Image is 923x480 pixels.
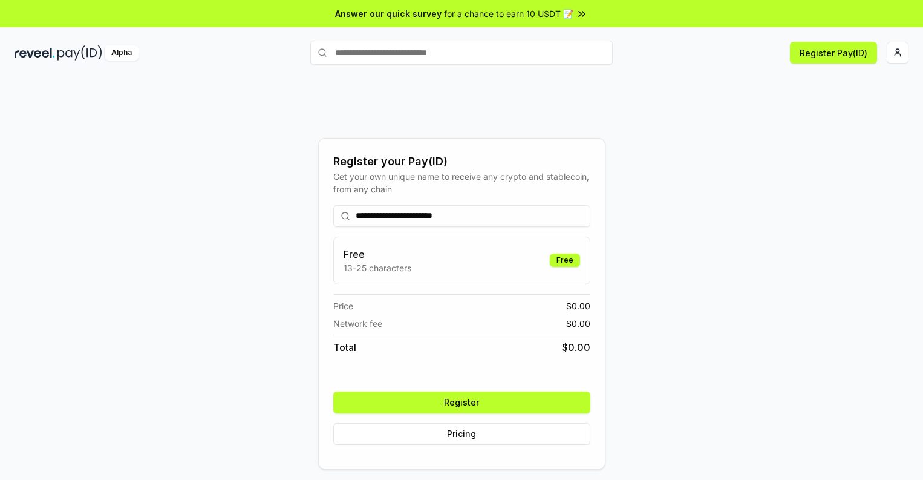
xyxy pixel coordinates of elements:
[333,392,590,413] button: Register
[333,317,382,330] span: Network fee
[15,45,55,61] img: reveel_dark
[566,300,590,312] span: $ 0.00
[335,7,442,20] span: Answer our quick survey
[790,42,877,64] button: Register Pay(ID)
[444,7,573,20] span: for a chance to earn 10 USDT 📝
[57,45,102,61] img: pay_id
[344,247,411,261] h3: Free
[333,423,590,445] button: Pricing
[333,300,353,312] span: Price
[333,340,356,355] span: Total
[333,170,590,196] div: Get your own unique name to receive any crypto and stablecoin, from any chain
[566,317,590,330] span: $ 0.00
[562,340,590,355] span: $ 0.00
[550,254,580,267] div: Free
[105,45,139,61] div: Alpha
[333,153,590,170] div: Register your Pay(ID)
[344,261,411,274] p: 13-25 characters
